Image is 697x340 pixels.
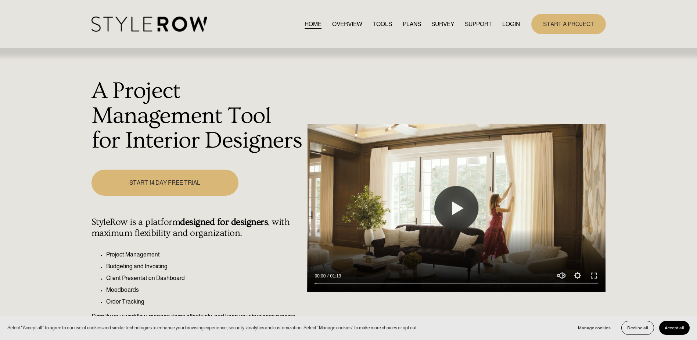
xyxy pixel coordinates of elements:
input: Seek [315,281,598,286]
p: Budgeting and Invoicing [106,262,303,271]
span: Manage cookies [578,325,611,330]
h4: StyleRow is a platform , with maximum flexibility and organization. [91,217,303,239]
button: Manage cookies [572,321,616,335]
div: Duration [327,272,343,280]
a: START A PROJECT [531,14,606,34]
p: Select “Accept all” to agree to our use of cookies and similar technologies to enhance your brows... [7,324,418,331]
div: Current time [315,272,327,280]
p: Project Management [106,250,303,259]
a: HOME [305,19,321,29]
a: SURVEY [431,19,454,29]
span: SUPPORT [465,20,492,29]
button: Decline all [621,321,654,335]
a: PLANS [403,19,421,29]
button: Accept all [659,321,690,335]
strong: designed for designers [180,217,268,227]
a: folder dropdown [465,19,492,29]
p: Order Tracking [106,297,303,306]
a: LOGIN [502,19,520,29]
p: Simplify your workflow, manage items effectively, and keep your business running seamlessly. [91,312,303,330]
span: Decline all [627,325,648,330]
a: TOOLS [373,19,392,29]
p: Client Presentation Dashboard [106,274,303,283]
p: Moodboards [106,286,303,294]
a: OVERVIEW [332,19,362,29]
a: START 14 DAY FREE TRIAL [91,170,238,196]
img: StyleRow [91,17,207,32]
h1: A Project Management Tool for Interior Designers [91,79,303,153]
span: Accept all [665,325,684,330]
button: Play [434,186,478,230]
